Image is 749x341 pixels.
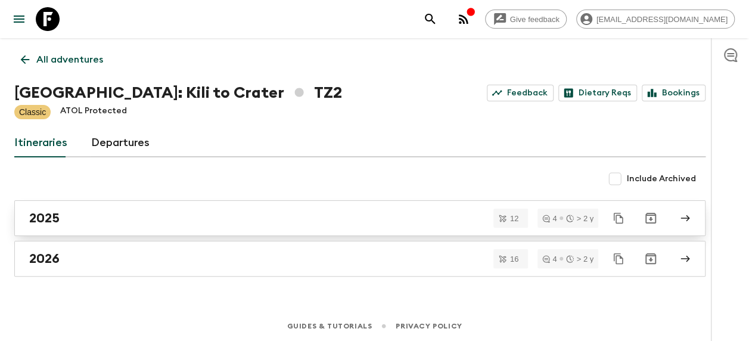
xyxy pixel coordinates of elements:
[639,247,663,271] button: Archive
[642,85,706,101] a: Bookings
[542,255,557,263] div: 4
[14,48,110,72] a: All adventures
[608,248,629,269] button: Duplicate
[418,7,442,31] button: search adventures
[29,210,60,226] h2: 2025
[36,52,103,67] p: All adventures
[60,105,127,119] p: ATOL Protected
[487,85,554,101] a: Feedback
[590,15,734,24] span: [EMAIL_ADDRESS][DOMAIN_NAME]
[14,200,706,236] a: 2025
[19,106,46,118] p: Classic
[639,206,663,230] button: Archive
[608,207,629,229] button: Duplicate
[503,215,526,222] span: 12
[566,215,593,222] div: > 2 y
[287,320,372,333] a: Guides & Tutorials
[542,215,557,222] div: 4
[7,7,31,31] button: menu
[14,81,342,105] h1: [GEOGRAPHIC_DATA]: Kili to Crater TZ2
[91,129,150,157] a: Departures
[14,129,67,157] a: Itineraries
[396,320,462,333] a: Privacy Policy
[576,10,735,29] div: [EMAIL_ADDRESS][DOMAIN_NAME]
[29,251,60,266] h2: 2026
[558,85,637,101] a: Dietary Reqs
[485,10,567,29] a: Give feedback
[627,173,696,185] span: Include Archived
[566,255,593,263] div: > 2 y
[504,15,566,24] span: Give feedback
[14,241,706,277] a: 2026
[503,255,526,263] span: 16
